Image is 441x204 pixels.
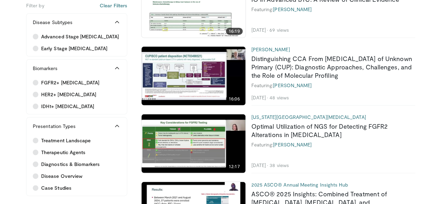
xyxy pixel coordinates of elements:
[226,96,243,103] span: 16:06
[251,122,388,138] a: Optimal Utilization of NGS for Detecting FGFR2 Alterations in [MEDICAL_DATA]
[26,118,127,135] button: Presentation Types
[251,142,415,148] div: Featuring:
[41,103,94,110] span: IDH1+ [MEDICAL_DATA]
[41,173,82,180] span: Disease Overview
[226,163,243,170] span: 12:17
[251,162,268,168] li: [DATE]
[273,82,312,88] a: [PERSON_NAME]
[41,184,71,191] span: Case Studies
[251,27,268,33] li: [DATE]
[251,82,415,89] div: Featuring:
[41,33,119,40] span: Advanced Stage [MEDICAL_DATA]
[251,6,415,13] div: Featuring:
[273,142,312,148] a: [PERSON_NAME]
[41,161,100,168] span: Diagnostics & Biomarkers
[269,162,289,168] li: 38 views
[269,27,289,33] li: 69 views
[273,6,312,12] a: [PERSON_NAME]
[251,114,366,120] a: [US_STATE][GEOGRAPHIC_DATA][MEDICAL_DATA]
[142,47,245,105] img: 8d025e24-6cff-4e83-b102-ad78773dbecf.620x360_q85_upscale.jpg
[41,149,85,156] span: Therapeutic Agents
[41,45,107,52] span: Early Stage [MEDICAL_DATA]
[142,47,245,105] a: 16:06
[41,137,91,144] span: Treatment Landscape
[41,91,96,98] span: HER2+ [MEDICAL_DATA]
[100,2,127,9] button: Clear Filters
[251,95,268,101] li: [DATE]
[26,60,127,77] button: Biomarkers
[142,114,245,173] img: e0d79418-4f34-4db1-bd5f-8e9e4b30f5a9.620x360_q85_upscale.jpg
[269,95,289,101] li: 48 views
[251,182,348,188] a: 2025 ASCO® Annual Meeting Insights Hub
[26,14,127,31] button: Disease Subtypes
[251,46,290,52] a: [PERSON_NAME]
[142,114,245,173] a: 12:17
[251,55,412,79] a: Distinguishing CCA From [MEDICAL_DATA] of Unknown Primary (CUP): Diagnostic Approaches, Challenge...
[226,28,243,35] span: 16:19
[41,79,99,86] span: FGFR2+ [MEDICAL_DATA]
